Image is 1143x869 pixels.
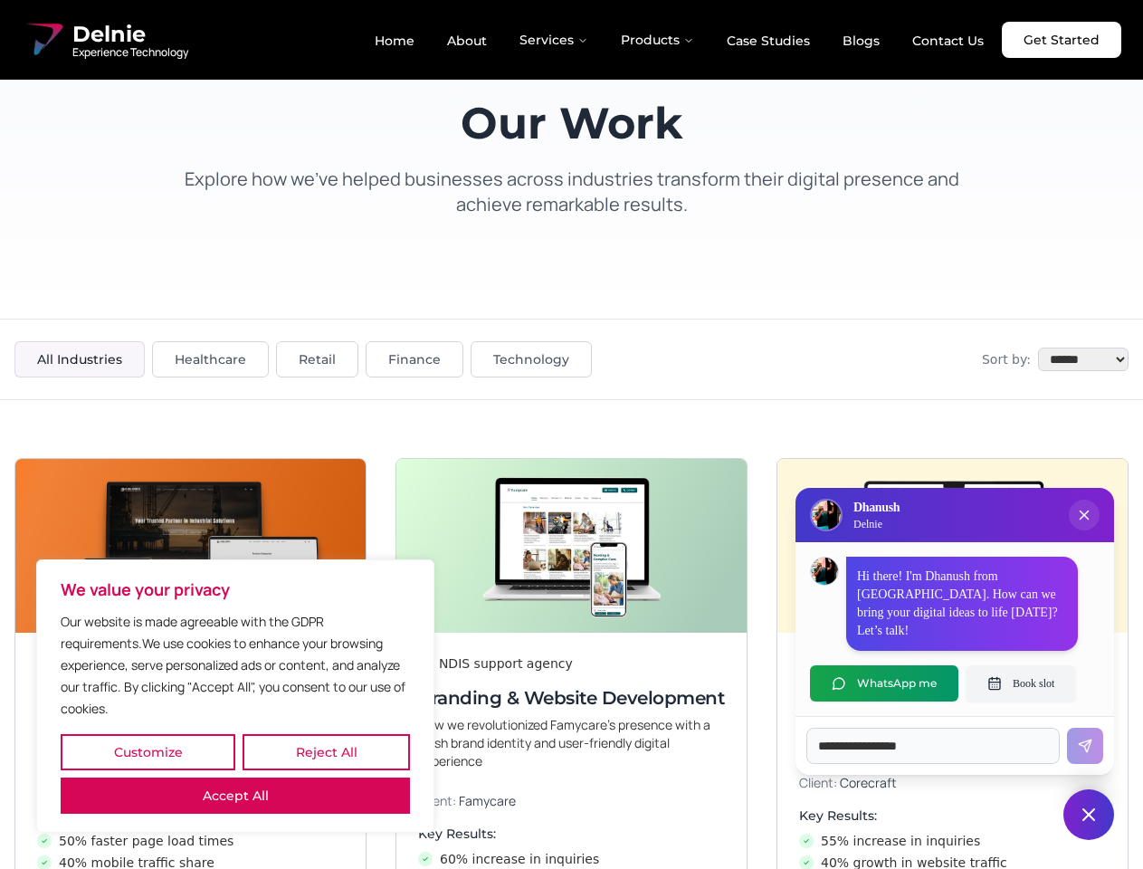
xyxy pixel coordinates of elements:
[810,665,958,702] button: WhatsApp me
[418,792,725,810] p: Client:
[459,792,516,809] span: Famycare
[418,716,725,770] p: How we revolutionized Famycare’s presence with a fresh brand identity and user-friendly digital e...
[828,25,894,56] a: Blogs
[418,850,725,868] li: 60% increase in inquiries
[61,734,235,770] button: Customize
[811,558,838,585] img: Dhanush
[37,832,344,850] li: 50% faster page load times
[152,341,269,377] button: Healthcare
[72,20,188,49] span: Delnie
[505,22,603,58] button: Services
[777,459,1128,633] img: Digital & Brand Revamp
[366,341,463,377] button: Finance
[360,22,998,58] nav: Main
[418,685,725,711] h3: Branding & Website Development
[418,825,725,843] h4: Key Results:
[61,778,410,814] button: Accept All
[853,499,900,517] h3: Dhanush
[982,350,1031,368] span: Sort by:
[360,25,429,56] a: Home
[966,665,1076,702] button: Book slot
[799,832,1106,850] li: 55% increase in inquiries
[167,101,977,145] h1: Our Work
[812,501,841,530] img: Delnie Logo
[418,654,725,673] div: An NDIS support agency
[72,45,188,60] span: Experience Technology
[712,25,824,56] a: Case Studies
[1069,500,1100,530] button: Close chat popup
[61,578,410,600] p: We value your privacy
[22,18,188,62] a: Delnie Logo Full
[61,611,410,720] p: Our website is made agreeable with the GDPR requirements.We use cookies to enhance your browsing ...
[1002,22,1121,58] a: Get Started
[243,734,410,770] button: Reject All
[471,341,592,377] button: Technology
[1063,789,1114,840] button: Close chat
[167,167,977,217] p: Explore how we've helped businesses across industries transform their digital presence and achiev...
[857,568,1067,640] p: Hi there! I'm Dhanush from [GEOGRAPHIC_DATA]. How can we bring your digital ideas to life [DATE]?...
[276,341,358,377] button: Retail
[15,459,366,633] img: Next-Gen Website Development
[433,25,501,56] a: About
[606,22,709,58] button: Products
[396,459,747,633] img: Branding & Website Development
[14,341,145,377] button: All Industries
[22,18,65,62] img: Delnie Logo
[898,25,998,56] a: Contact Us
[853,517,900,531] p: Delnie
